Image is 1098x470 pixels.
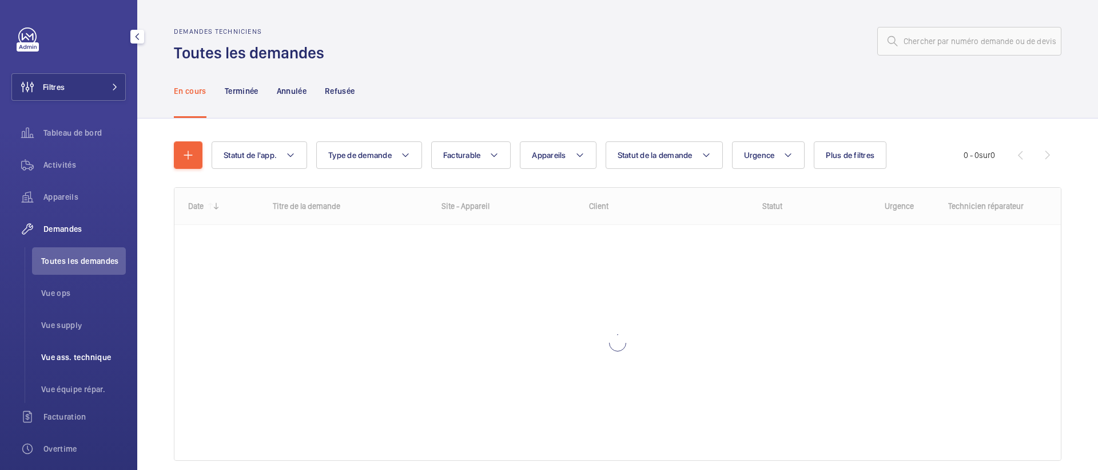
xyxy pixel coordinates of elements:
span: Vue supply [41,319,126,331]
span: Toutes les demandes [41,255,126,267]
p: Annulée [277,85,307,97]
button: Statut de la demande [606,141,723,169]
span: Appareils [43,191,126,203]
span: Demandes [43,223,126,235]
span: Facturation [43,411,126,422]
span: Statut de la demande [618,151,693,160]
button: Type de demande [316,141,422,169]
span: Urgence [744,151,775,160]
button: Statut de l'app. [212,141,307,169]
span: Vue ops [41,287,126,299]
span: Vue équipe répar. [41,384,126,395]
button: Urgence [732,141,805,169]
span: Filtres [43,81,65,93]
button: Facturable [431,141,511,169]
span: 0 - 0 0 [964,151,995,159]
p: En cours [174,85,206,97]
button: Appareils [520,141,596,169]
span: Plus de filtres [826,151,874,160]
input: Chercher par numéro demande ou de devis [877,27,1061,56]
button: Plus de filtres [814,141,886,169]
span: Appareils [532,151,566,160]
p: Terminée [225,85,258,97]
span: Activités [43,159,126,171]
p: Refusée [325,85,355,97]
span: Type de demande [328,151,392,160]
span: Statut de l'app. [224,151,277,160]
span: Tableau de bord [43,127,126,139]
button: Filtres [11,73,126,101]
h2: Demandes techniciens [174,27,331,35]
span: sur [979,151,990,160]
h1: Toutes les demandes [174,42,331,64]
span: Vue ass. technique [41,351,126,363]
span: Overtime [43,443,126,455]
span: Facturable [443,151,481,160]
